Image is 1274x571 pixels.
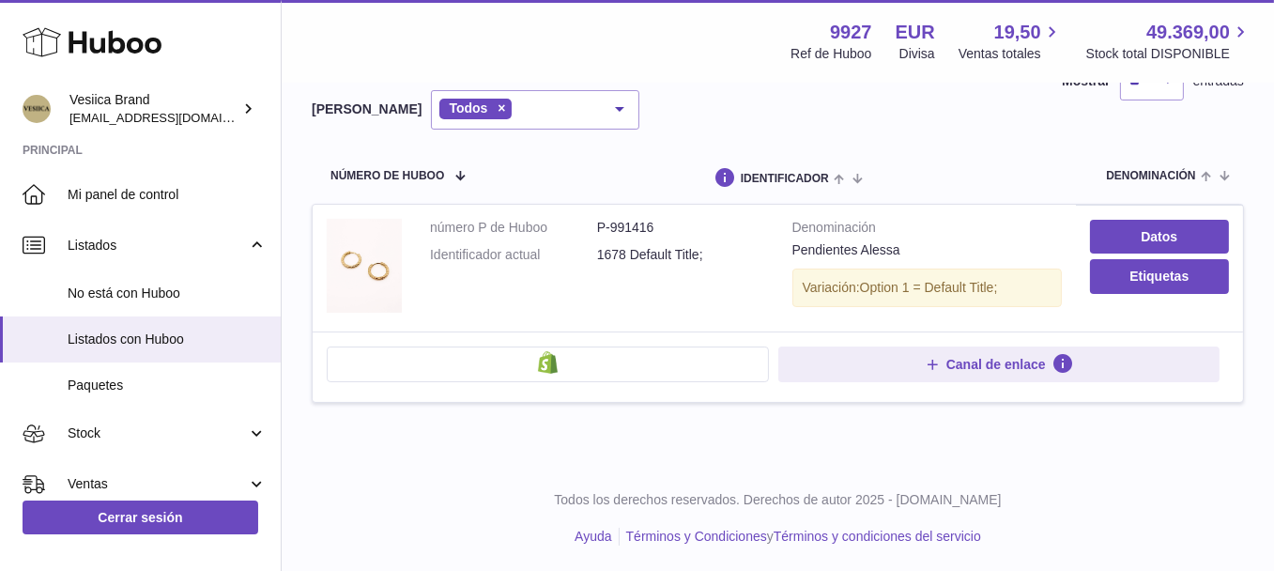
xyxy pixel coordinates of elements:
[1086,45,1251,63] span: Stock total DISPONIBLE
[312,100,422,118] label: [PERSON_NAME]
[1146,20,1230,45] span: 49.369,00
[899,45,935,63] div: Divisa
[68,331,267,348] span: Listados con Huboo
[68,186,267,204] span: Mi panel de control
[69,110,276,125] span: [EMAIL_ADDRESS][DOMAIN_NAME]
[896,20,935,45] strong: EUR
[792,241,1062,259] div: Pendientes Alessa
[1090,220,1229,254] a: Datos
[860,280,998,295] span: Option 1 = Default Title;
[330,170,444,182] span: número de Huboo
[778,347,1220,382] button: Canal de enlace
[68,237,247,255] span: Listados
[959,20,1063,63] a: 19,50 Ventas totales
[994,20,1041,45] span: 19,50
[620,528,981,546] li: y
[297,491,1259,509] p: Todos los derechos reservados. Derechos de autor 2025 - [DOMAIN_NAME]
[597,246,764,264] dd: 1678 Default Title;
[68,377,267,394] span: Paquetes
[626,529,767,544] a: Términos y Condiciones
[792,219,1062,241] strong: Denominación
[430,246,597,264] dt: Identificador actual
[741,173,829,185] span: identificador
[774,529,981,544] a: Términos y condiciones del servicio
[23,501,258,534] a: Cerrar sesión
[597,219,764,237] dd: P-991416
[792,269,1062,307] div: Variación:
[1090,259,1229,293] button: Etiquetas
[68,285,267,302] span: No está con Huboo
[69,91,238,127] div: Vesiica Brand
[790,45,871,63] div: Ref de Huboo
[959,45,1063,63] span: Ventas totales
[449,100,487,116] span: Todos
[68,475,247,493] span: Ventas
[1106,170,1195,182] span: denominación
[68,424,247,442] span: Stock
[23,95,51,123] img: internalAdmin-9927@internal.huboo.com
[946,356,1046,373] span: Canal de enlace
[575,529,611,544] a: Ayuda
[1086,20,1251,63] a: 49.369,00 Stock total DISPONIBLE
[430,219,597,237] dt: número P de Huboo
[830,20,872,45] strong: 9927
[538,351,558,374] img: shopify-small.png
[327,219,402,313] img: Pendientes Alessa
